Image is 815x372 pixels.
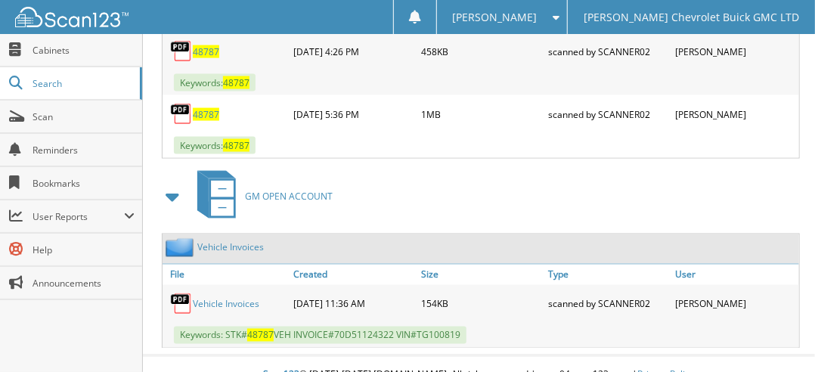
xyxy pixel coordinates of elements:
a: 48787 [193,45,219,58]
div: scanned by SCANNER02 [544,99,671,129]
div: [DATE] 4:26 PM [290,36,417,67]
span: Cabinets [33,44,135,57]
a: Size [417,265,544,285]
span: Bookmarks [33,177,135,190]
span: Keywords: STK# VEH INVOICE#70D51124322 VIN#TG100819 [174,327,466,344]
a: 48787 [193,108,219,121]
span: Search [33,77,132,90]
span: Keywords: [174,74,256,91]
img: PDF.png [170,103,193,126]
div: scanned by SCANNER02 [544,289,671,319]
span: Reminders [33,144,135,157]
div: 458KB [417,36,544,67]
span: [PERSON_NAME] [453,13,538,22]
div: [DATE] 5:36 PM [290,99,417,129]
div: [DATE] 11:36 AM [290,289,417,319]
div: [PERSON_NAME] [672,36,799,67]
a: User [672,265,799,285]
span: 48787 [247,329,274,342]
div: 154KB [417,289,544,319]
span: GM OPEN ACCOUNT [245,190,333,203]
img: PDF.png [170,40,193,63]
a: File [163,265,290,285]
span: Scan [33,110,135,123]
span: 48787 [223,139,249,152]
div: [PERSON_NAME] [672,289,799,319]
span: 48787 [223,76,249,89]
span: Help [33,243,135,256]
span: Keywords: [174,137,256,154]
span: User Reports [33,210,124,223]
a: Vehicle Invoices [197,241,264,254]
img: scan123-logo-white.svg [15,7,129,27]
a: Vehicle Invoices [193,298,259,311]
a: Type [544,265,671,285]
div: 1MB [417,99,544,129]
iframe: Chat Widget [739,299,815,372]
a: GM OPEN ACCOUNT [188,166,333,226]
span: Announcements [33,277,135,290]
img: folder2.png [166,238,197,257]
span: [PERSON_NAME] Chevrolet Buick GMC LTD [584,13,799,22]
div: scanned by SCANNER02 [544,36,671,67]
img: PDF.png [170,293,193,315]
div: [PERSON_NAME] [672,99,799,129]
a: Created [290,265,417,285]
